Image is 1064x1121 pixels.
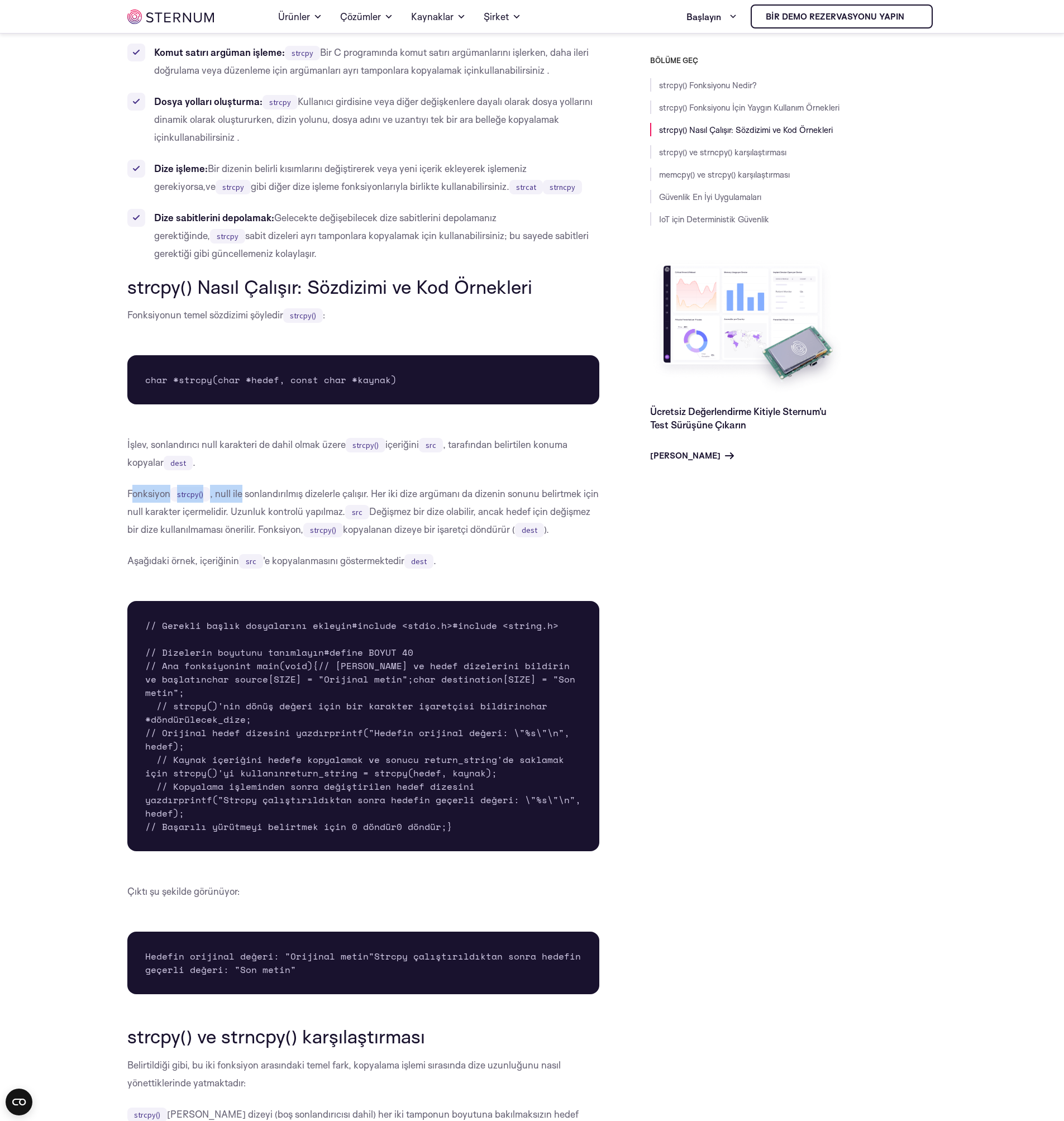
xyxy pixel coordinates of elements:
font: #define BOYUT 40 [324,646,413,659]
code: strcpy [263,95,298,109]
font: // Başarılı yürütmeyi belirtmek için 0 döndür [145,820,397,833]
code: dest [515,523,544,537]
font: printf("Hedefin orijinal değeri: \"%s\"\n", hedef); [145,726,575,753]
font: Dize sabitlerini depolamak: [154,212,274,223]
font: return_string = strcpy(hedef, kaynak); [285,766,497,780]
code: src [239,554,263,569]
font: kullanabilirsiniz . [479,64,550,76]
a: Bir demo rezervasyonu yapın [751,4,933,28]
font: int main(void) [235,659,313,672]
font: . [433,555,436,566]
font: Belirtildiği gibi, bu iki fonksiyon arasındaki temel fark, kopyalama işlemi sırasında dize uzunlu... [127,1059,561,1089]
font: [PERSON_NAME] [650,450,721,461]
a: Başlayın [686,6,737,28]
code: strcpy() [170,487,210,502]
code: strcpy [216,180,251,194]
font: ve [206,180,216,192]
font: içeriğini [385,438,419,450]
font: #include <stdio.h> [352,619,452,632]
font: Ürünler [278,11,310,22]
font: Çıktı şu şekilde görünüyor: [127,885,240,897]
font: gibi diğer dize işleme fonksiyonlarıyla birlikte kullanabilirsiniz [251,180,507,192]
font: // Orijinal hedef dizesini yazdır [145,726,330,740]
font: // Gerekli başlık dosyalarını ekleyin [145,619,352,632]
a: Güvenlik En İyi Uygulamaları [659,192,761,202]
font: Gelecekte değişebilecek dize sabitlerini depolamanız gerektiğinde, [154,212,497,241]
font: . [193,456,195,468]
a: Ücretsiz Değerlendirme Kitiyle Sternum'u Test Sürüşüne Çıkarın [650,406,827,431]
code: dest [164,456,193,470]
code: strcpy [210,229,245,244]
a: strcpy() Fonksiyonu İçin Yaygın Kullanım Örnekleri [659,102,839,113]
font: // strcpy()'nin dönüş değeri için bir karakter işaretçisi bildirin [156,699,525,713]
font: Fonksiyonun temel sözdizimi şöyledir [127,309,283,321]
font: . [507,180,509,192]
font: Çözümler [340,11,381,22]
font: Hedefin orijinal değeri: "Orijinal metin" [145,950,374,963]
code: strcat [509,180,543,194]
font: Bir dizenin belirli kısımlarını değiştirerek veya yeni içerik ekleyerek işlemeniz gerekiyorsa, [154,163,527,192]
font: char destination[SIZE] = "Son metin"; [145,672,581,699]
font: BÖLÜME GEÇ [650,56,698,65]
font: : [323,309,326,321]
font: Strcpy çalıştırıldıktan sonra hedefin geçerli değeri: "Son metin" [145,950,586,976]
font: // Dizelerin boyutunu tanımlayın [145,646,324,659]
font: sabit dizeleri ayrı tamponlara kopyalamak için kullanabilirsiniz; bu sayede sabitleri gerektiği g... [154,230,589,259]
code: strncpy [543,180,582,194]
font: Başlayın [686,11,721,22]
a: memcpy() ve strcpy() karşılaştırması [659,169,790,180]
img: Ücretsiz Değerlendirme Kitiyle Sternum'u Test Sürüşüne Çıkarın [650,257,846,396]
font: İşlev, sonlandırıcı null karakteri de dahil olmak üzere [127,438,346,450]
a: strcpy() Nasıl Çalışır: Sözdizimi ve Kod Örnekleri [659,125,833,135]
code: strcpy() [303,523,343,537]
font: Dize işleme: [154,163,208,174]
a: strcpy() ve strncpy() karşılaştırması [659,147,786,158]
font: #include <string.h> [452,619,559,632]
font: char source[SIZE] = "Orijinal metin"; [207,672,413,686]
font: ). [544,523,549,535]
font: strcpy() Nasıl Çalışır: Sözdizimi ve Kod Örnekleri [127,275,532,298]
font: // Ana fonksiyon [145,659,235,672]
font: printf("Strcpy çalıştırıldıktan sonra hedefin geçerli değeri: \"%s\"\n", hedef); [145,793,586,820]
font: , null ile sonlandırılmış dizelerle çalışır. Her iki dize argümanı da dizenin sonunu belirtmek iç... [127,488,599,517]
a: strcpy() Fonksiyonu Nedir? [659,80,757,90]
code: src [419,438,443,452]
font: Aşağıdaki örnek, içeriğinin [127,555,239,566]
font: kopyalanan dizeye bir işaretçi döndürür ( [343,523,515,535]
img: göğüs kemiği iot [127,9,214,24]
font: 0 döndür; [397,820,447,833]
button: Open CMP widget [6,1089,32,1115]
font: Dosya yolları oluşturma: [154,96,263,107]
font: // Kaynak içeriğini hedefe kopyalamak ve sonucu return_string'de saklamak için strcpy()'yi kullanın [145,753,570,780]
code: strcpy() [283,308,323,323]
font: char *strcpy(char *hedef, const char *kaynak) [145,373,397,387]
font: Şirket [484,11,509,22]
code: dest [404,554,433,569]
font: Kullanıcı girdisine veya diğer değişkenlere dayalı olarak dosya yollarını dinamik olarak oluşturu... [154,96,593,143]
font: // [PERSON_NAME] ve hedef dizelerini bildirin ve başlatın [145,659,575,686]
font: Kaynaklar [411,11,454,22]
font: Bir C programında komut satırı argümanlarını işlerken, daha ileri doğrulama veya düzenleme için a... [154,46,589,76]
code: strcpy() [346,438,385,452]
code: src [345,505,369,519]
a: [PERSON_NAME] [650,449,734,462]
font: Fonksiyon [127,488,170,499]
font: kullanabilirsiniz . [169,131,240,143]
font: // Kopyalama işleminden sonra değiştirilen hedef dizesini yazdır [145,780,480,807]
font: char *döndürülecek_dize; [145,699,553,726]
font: strcpy() ve strncpy() karşılaştırması [127,1024,425,1048]
font: } [447,820,452,833]
font: Komut satırı argüman işleme: [154,46,285,58]
font: { [313,659,318,672]
font: Bir demo rezervasyonu yapın [766,11,904,22]
font: 'e kopyalanmasını göstermektedir [263,555,404,566]
a: IoT için Deterministik Güvenlik [659,214,769,225]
